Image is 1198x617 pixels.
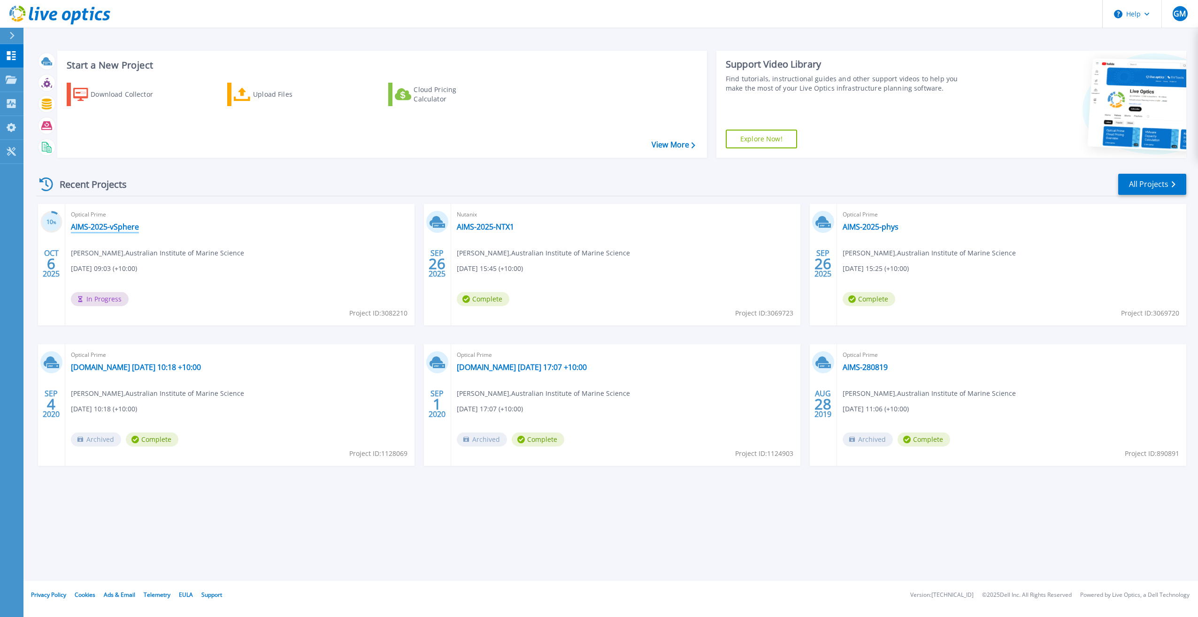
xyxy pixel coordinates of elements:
[349,308,407,318] span: Project ID: 3082210
[201,591,222,599] a: Support
[457,404,523,414] span: [DATE] 17:07 (+10:00)
[428,387,446,421] div: SEP 2020
[457,209,795,220] span: Nutanix
[843,350,1181,360] span: Optical Prime
[843,432,893,447] span: Archived
[814,387,832,421] div: AUG 2019
[726,58,968,70] div: Support Video Library
[71,404,137,414] span: [DATE] 10:18 (+10:00)
[31,591,66,599] a: Privacy Policy
[735,448,793,459] span: Project ID: 1124903
[71,350,409,360] span: Optical Prime
[67,83,171,106] a: Download Collector
[71,209,409,220] span: Optical Prime
[40,217,62,228] h3: 10
[843,209,1181,220] span: Optical Prime
[652,140,695,149] a: View More
[47,400,55,408] span: 4
[253,85,328,104] div: Upload Files
[726,74,968,93] div: Find tutorials, instructional guides and other support videos to help you make the most of your L...
[414,85,489,104] div: Cloud Pricing Calculator
[843,362,888,372] a: AIMS-280819
[428,247,446,281] div: SEP 2025
[726,130,797,148] a: Explore Now!
[814,247,832,281] div: SEP 2025
[71,432,121,447] span: Archived
[457,362,587,372] a: [DOMAIN_NAME] [DATE] 17:07 +10:00
[71,263,137,274] span: [DATE] 09:03 (+10:00)
[843,248,1016,258] span: [PERSON_NAME] , Australian Institute of Marine Science
[71,362,201,372] a: [DOMAIN_NAME] [DATE] 10:18 +10:00
[457,248,630,258] span: [PERSON_NAME] , Australian Institute of Marine Science
[843,222,898,231] a: AIMS-2025-phys
[433,400,441,408] span: 1
[227,83,332,106] a: Upload Files
[457,388,630,399] span: [PERSON_NAME] , Australian Institute of Marine Science
[91,85,166,104] div: Download Collector
[47,260,55,268] span: 6
[735,308,793,318] span: Project ID: 3069723
[144,591,170,599] a: Telemetry
[457,292,509,306] span: Complete
[457,350,795,360] span: Optical Prime
[42,247,60,281] div: OCT 2025
[843,404,909,414] span: [DATE] 11:06 (+10:00)
[898,432,950,447] span: Complete
[75,591,95,599] a: Cookies
[71,292,129,306] span: In Progress
[1174,10,1186,17] span: GM
[36,173,139,196] div: Recent Projects
[179,591,193,599] a: EULA
[71,388,244,399] span: [PERSON_NAME] , Australian Institute of Marine Science
[42,387,60,421] div: SEP 2020
[910,592,974,598] li: Version: [TECHNICAL_ID]
[67,60,695,70] h3: Start a New Project
[457,263,523,274] span: [DATE] 15:45 (+10:00)
[388,83,493,106] a: Cloud Pricing Calculator
[457,222,514,231] a: AIMS-2025-NTX1
[843,292,895,306] span: Complete
[1118,174,1186,195] a: All Projects
[843,388,1016,399] span: [PERSON_NAME] , Australian Institute of Marine Science
[53,220,56,225] span: %
[429,260,445,268] span: 26
[982,592,1072,598] li: © 2025 Dell Inc. All Rights Reserved
[457,432,507,447] span: Archived
[1125,448,1179,459] span: Project ID: 890891
[843,263,909,274] span: [DATE] 15:25 (+10:00)
[104,591,135,599] a: Ads & Email
[814,400,831,408] span: 28
[71,222,139,231] a: AIMS-2025-vSphere
[1121,308,1179,318] span: Project ID: 3069720
[814,260,831,268] span: 26
[1080,592,1190,598] li: Powered by Live Optics, a Dell Technology
[349,448,407,459] span: Project ID: 1128069
[126,432,178,447] span: Complete
[71,248,244,258] span: [PERSON_NAME] , Australian Institute of Marine Science
[512,432,564,447] span: Complete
